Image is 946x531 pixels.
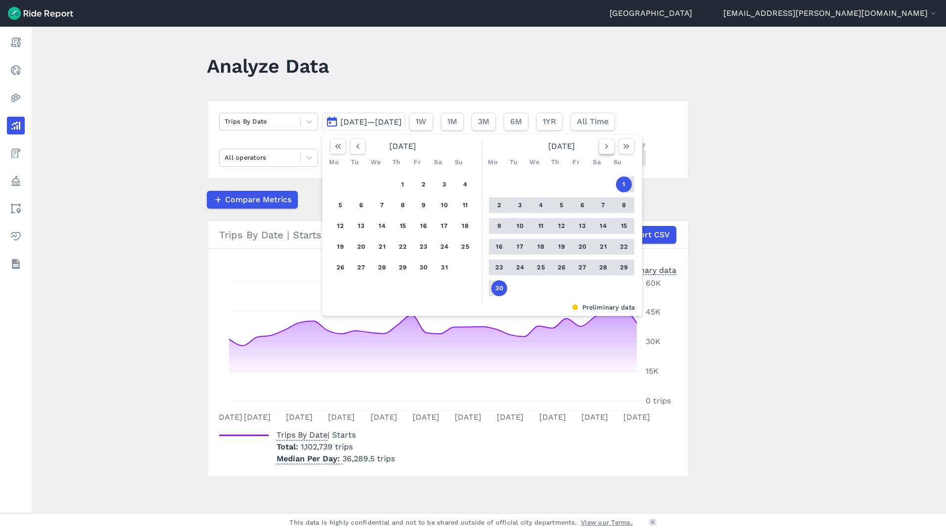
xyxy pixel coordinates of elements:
button: Compare Metrics [207,191,298,209]
button: 25 [533,260,549,275]
div: Th [388,154,404,170]
button: 13 [353,218,369,234]
button: 1YR [536,113,563,131]
button: 6 [353,197,369,213]
a: Datasets [7,255,25,273]
span: Export CSV [625,229,670,241]
h1: Analyze Data [207,52,329,80]
tspan: [DATE] [328,412,355,422]
tspan: [DATE] [286,412,313,422]
button: 9 [416,197,431,213]
div: Tu [506,154,521,170]
button: 6M [504,113,528,131]
div: Preliminary data [613,265,676,275]
button: 8 [395,197,411,213]
button: 12 [554,218,569,234]
tspan: 15K [646,366,659,376]
span: 1W [416,116,426,128]
button: 28 [374,260,390,275]
button: 23 [416,239,431,255]
tspan: [DATE] [216,412,242,422]
tspan: [DATE] [244,412,271,422]
button: 24 [512,260,528,275]
div: Mo [326,154,342,170]
div: Su [610,154,625,170]
a: Areas [7,200,25,218]
button: 9 [491,218,507,234]
tspan: [DATE] [371,412,397,422]
span: Compare Metrics [225,194,291,206]
div: Trips By Date | Starts [219,226,676,244]
button: 30 [416,260,431,275]
button: 26 [332,260,348,275]
span: 1,102,739 trips [301,442,353,451]
button: 8 [616,197,632,213]
button: 1 [395,177,411,192]
span: Total [277,442,301,451]
tspan: 60K [646,278,661,288]
button: 29 [616,260,632,275]
div: Su [451,154,467,170]
tspan: 0 trips [646,396,671,405]
div: Preliminary data [330,303,635,312]
button: 1W [409,113,433,131]
button: 14 [595,218,611,234]
button: 7 [374,197,390,213]
button: 30 [491,280,507,296]
button: 14 [374,218,390,234]
a: Policy [7,172,25,190]
button: 1 [616,177,632,192]
button: 4 [533,197,549,213]
span: 1M [447,116,457,128]
a: [GEOGRAPHIC_DATA] [610,7,692,19]
button: 11 [533,218,549,234]
button: 20 [574,239,590,255]
button: 27 [574,260,590,275]
a: Health [7,227,25,245]
button: 15 [616,218,632,234]
button: 31 [436,260,452,275]
tspan: 30K [646,337,661,346]
button: All Time [570,113,615,131]
button: 21 [595,239,611,255]
span: 1YR [543,116,556,128]
span: [DATE]—[DATE] [340,117,402,127]
button: 10 [436,197,452,213]
span: 3M [478,116,489,128]
button: 19 [554,239,569,255]
button: 5 [554,197,569,213]
button: 7 [595,197,611,213]
button: 25 [457,239,473,255]
button: 1M [441,113,464,131]
button: 2 [491,197,507,213]
tspan: [DATE] [623,412,650,422]
div: We [368,154,383,170]
button: 5 [332,197,348,213]
button: 18 [533,239,549,255]
button: [EMAIL_ADDRESS][PERSON_NAME][DOMAIN_NAME] [723,7,938,19]
img: Ride Report [8,7,73,20]
p: 36,289.5 trips [277,453,395,465]
button: 3M [472,113,496,131]
div: We [526,154,542,170]
button: 19 [332,239,348,255]
button: 2 [416,177,431,192]
tspan: [DATE] [413,412,439,422]
a: Analyze [7,117,25,134]
a: Report [7,34,25,51]
div: Sa [430,154,446,170]
div: Mo [485,154,501,170]
button: 29 [395,260,411,275]
button: 16 [491,239,507,255]
button: 27 [353,260,369,275]
tspan: [DATE] [581,412,608,422]
button: 26 [554,260,569,275]
div: [DATE] [326,138,479,154]
a: Realtime [7,61,25,79]
button: 22 [395,239,411,255]
span: | Starts [277,430,356,440]
button: 3 [436,177,452,192]
button: 12 [332,218,348,234]
span: All Time [577,116,609,128]
div: Tu [347,154,363,170]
